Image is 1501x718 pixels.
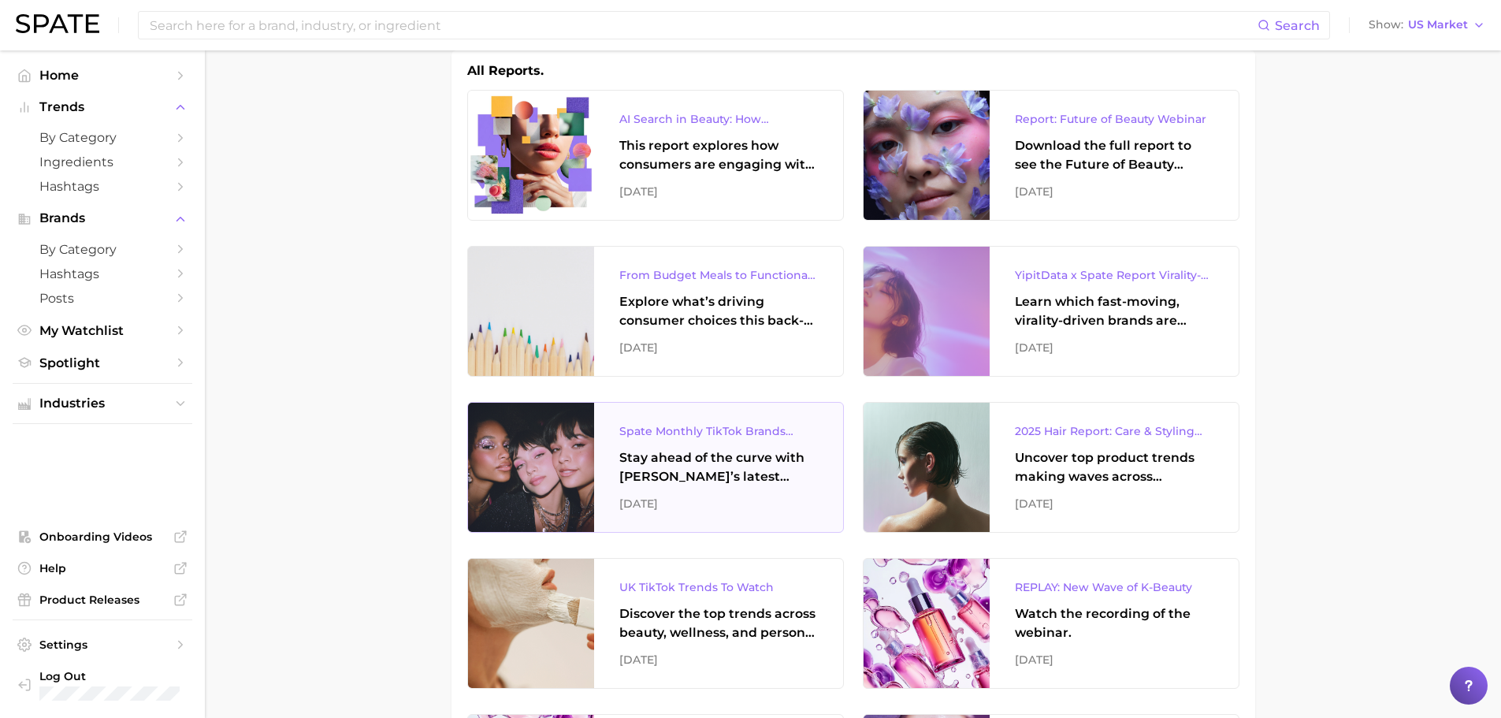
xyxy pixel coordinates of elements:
[1015,650,1213,669] div: [DATE]
[13,664,192,705] a: Log out. Currently logged in with e-mail Lauren.Maffettone@loreal.com.
[13,351,192,375] a: Spotlight
[619,578,818,597] div: UK TikTok Trends To Watch
[863,246,1239,377] a: YipitData x Spate Report Virality-Driven Brands Are Taking a Slice of the Beauty PieLearn which f...
[1015,182,1213,201] div: [DATE]
[1015,110,1213,128] div: Report: Future of Beauty Webinar
[467,246,844,377] a: From Budget Meals to Functional Snacks: Food & Beverage Trends Shaping Consumer Behavior This Sch...
[1015,422,1213,441] div: 2025 Hair Report: Care & Styling Products
[467,558,844,689] a: UK TikTok Trends To WatchDiscover the top trends across beauty, wellness, and personal care on Ti...
[16,14,99,33] img: SPATE
[39,355,165,370] span: Spotlight
[467,61,544,80] h1: All Reports.
[1275,18,1320,33] span: Search
[1408,20,1468,29] span: US Market
[13,150,192,174] a: Ingredients
[467,90,844,221] a: AI Search in Beauty: How Consumers Are Using ChatGPT vs. Google SearchThis report explores how co...
[619,182,818,201] div: [DATE]
[39,396,165,411] span: Industries
[13,63,192,87] a: Home
[39,211,165,225] span: Brands
[39,669,207,683] span: Log Out
[13,318,192,343] a: My Watchlist
[1015,605,1213,642] div: Watch the recording of the webinar.
[13,262,192,286] a: Hashtags
[863,90,1239,221] a: Report: Future of Beauty WebinarDownload the full report to see the Future of Beauty trends we un...
[39,593,165,607] span: Product Releases
[39,638,165,652] span: Settings
[619,422,818,441] div: Spate Monthly TikTok Brands Tracker
[13,392,192,415] button: Industries
[619,338,818,357] div: [DATE]
[39,561,165,575] span: Help
[1369,20,1403,29] span: Show
[13,286,192,311] a: Posts
[619,650,818,669] div: [DATE]
[13,556,192,580] a: Help
[39,179,165,194] span: Hashtags
[619,110,818,128] div: AI Search in Beauty: How Consumers Are Using ChatGPT vs. Google Search
[13,125,192,150] a: by Category
[1015,578,1213,597] div: REPLAY: New Wave of K-Beauty
[39,100,165,114] span: Trends
[39,242,165,257] span: by Category
[13,95,192,119] button: Trends
[1365,15,1489,35] button: ShowUS Market
[619,494,818,513] div: [DATE]
[619,448,818,486] div: Stay ahead of the curve with [PERSON_NAME]’s latest monthly tracker, spotlighting the fastest-gro...
[1015,292,1213,330] div: Learn which fast-moving, virality-driven brands are leading the pack, the risks of viral growth, ...
[619,266,818,285] div: From Budget Meals to Functional Snacks: Food & Beverage Trends Shaping Consumer Behavior This Sch...
[1015,266,1213,285] div: YipitData x Spate Report Virality-Driven Brands Are Taking a Slice of the Beauty Pie
[13,174,192,199] a: Hashtags
[39,291,165,306] span: Posts
[1015,448,1213,486] div: Uncover top product trends making waves across platforms — along with key insights into benefits,...
[13,633,192,657] a: Settings
[13,525,192,549] a: Onboarding Videos
[13,588,192,612] a: Product Releases
[13,206,192,230] button: Brands
[39,68,165,83] span: Home
[39,266,165,281] span: Hashtags
[13,237,192,262] a: by Category
[39,154,165,169] span: Ingredients
[619,136,818,174] div: This report explores how consumers are engaging with AI-powered search tools — and what it means ...
[467,402,844,533] a: Spate Monthly TikTok Brands TrackerStay ahead of the curve with [PERSON_NAME]’s latest monthly tr...
[148,12,1258,39] input: Search here for a brand, industry, or ingredient
[619,605,818,642] div: Discover the top trends across beauty, wellness, and personal care on TikTok [GEOGRAPHIC_DATA].
[1015,136,1213,174] div: Download the full report to see the Future of Beauty trends we unpacked during the webinar.
[1015,338,1213,357] div: [DATE]
[863,558,1239,689] a: REPLAY: New Wave of K-BeautyWatch the recording of the webinar.[DATE]
[39,530,165,544] span: Onboarding Videos
[863,402,1239,533] a: 2025 Hair Report: Care & Styling ProductsUncover top product trends making waves across platforms...
[619,292,818,330] div: Explore what’s driving consumer choices this back-to-school season From budget-friendly meals to ...
[1015,494,1213,513] div: [DATE]
[39,130,165,145] span: by Category
[39,323,165,338] span: My Watchlist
